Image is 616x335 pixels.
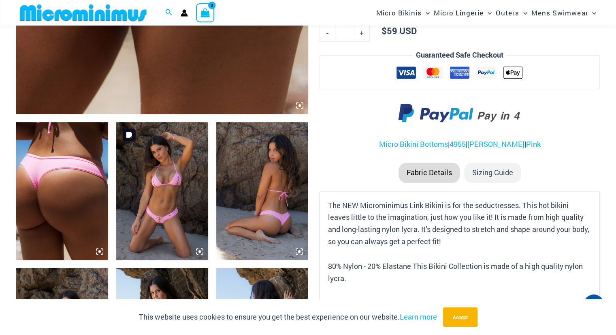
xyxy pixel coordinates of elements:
[400,312,437,322] a: Learn more
[216,122,308,260] img: Link Pop Pink 3070 Top 4955 Bottom
[379,139,448,149] a: Micro Bikini Bottoms
[165,8,173,18] a: Search icon link
[320,138,600,150] p: | | |
[432,2,494,23] a: Micro LingerieMenu ToggleMenu Toggle
[434,2,484,23] span: Micro Lingerie
[16,122,108,260] img: Link Pop Pink 4955 Bottom
[519,2,527,23] span: Menu Toggle
[450,139,466,149] a: 4955
[17,4,150,22] img: MM SHOP LOGO FLAT
[181,9,188,17] a: Account icon link
[588,2,596,23] span: Menu Toggle
[139,311,437,323] p: This website uses cookies to ensure you get the best experience on our website.
[116,122,208,260] img: Link Pop Pink 3070 Top 4955 Bottom
[484,2,492,23] span: Menu Toggle
[328,200,591,248] p: The NEW Microminimus Link Bikini is for the seductresses. This hot bikini leaves little to the im...
[531,2,588,23] span: Mens Swimwear
[320,25,335,42] a: -
[196,3,215,22] a: View Shopping Cart, empty
[382,25,417,37] bdi: 59 USD
[529,2,598,23] a: Mens SwimwearMenu ToggleMenu Toggle
[373,1,600,24] nav: Site Navigation
[382,25,387,37] span: $
[494,2,529,23] a: OutersMenu ToggleMenu Toggle
[413,49,507,61] legend: Guaranteed Safe Checkout
[399,163,460,183] li: Fabric Details
[467,139,524,149] a: [PERSON_NAME]
[496,2,519,23] span: Outers
[335,25,354,42] input: Product quantity
[526,139,541,149] a: Pink
[422,2,430,23] span: Menu Toggle
[464,163,521,183] li: Sizing Guide
[376,2,422,23] span: Micro Bikinis
[354,25,370,42] a: +
[443,307,477,327] button: Accept
[374,2,432,23] a: Micro BikinisMenu ToggleMenu Toggle
[328,260,591,284] p: 80% Nylon - 20% Elastane This Bikini Collection is made of a high quality nylon lycra.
